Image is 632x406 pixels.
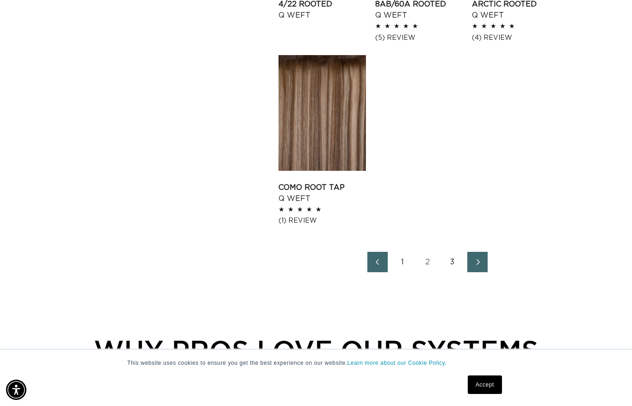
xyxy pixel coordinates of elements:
[367,252,388,272] a: Previous page
[468,375,502,394] a: Accept
[56,330,576,370] div: WHY PROS LOVE OUR SYSTEMS
[6,380,26,400] div: Accessibility Menu
[392,252,413,272] a: Page 1
[279,182,366,204] a: Como Root Tap Q Weft
[467,252,488,272] a: Next page
[347,360,447,366] a: Learn more about our Cookie Policy.
[279,252,576,272] nav: Pagination
[442,252,463,272] a: Page 3
[127,359,505,367] p: This website uses cookies to ensure you get the best experience on our website.
[417,252,438,272] a: Page 2
[586,362,632,406] iframe: Chat Widget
